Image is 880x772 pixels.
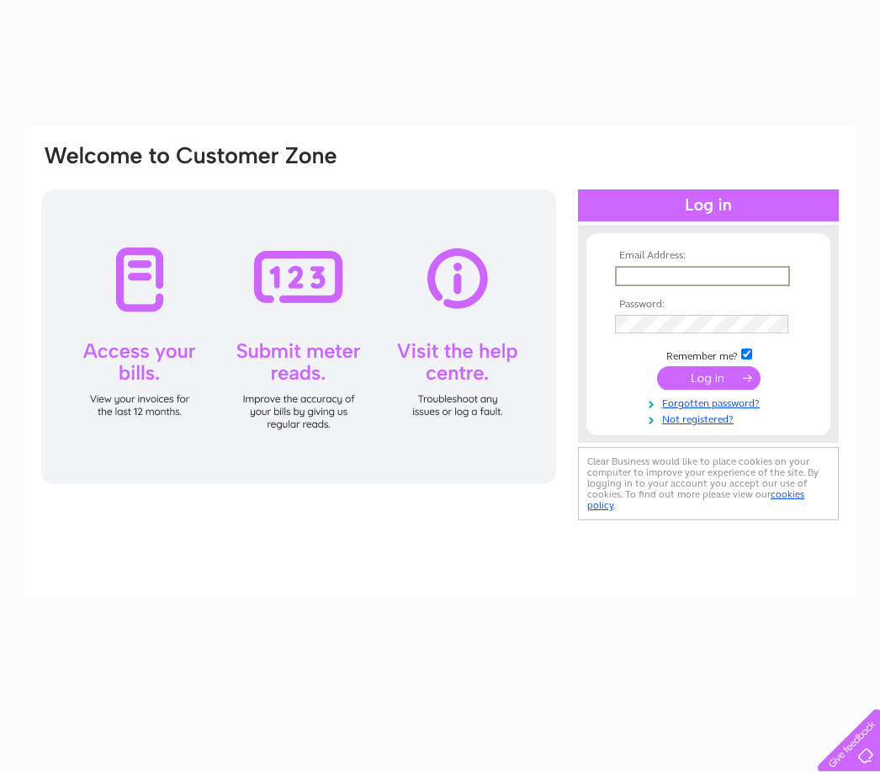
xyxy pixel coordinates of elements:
a: cookies policy [587,488,804,511]
a: Not registered? [615,410,806,426]
a: Forgotten password? [615,394,806,410]
th: Email Address: [611,250,806,262]
input: Submit [657,366,761,390]
div: Clear Business would like to place cookies on your computer to improve your experience of the sit... [578,447,839,520]
th: Password: [611,299,806,311]
td: Remember me? [611,346,806,363]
